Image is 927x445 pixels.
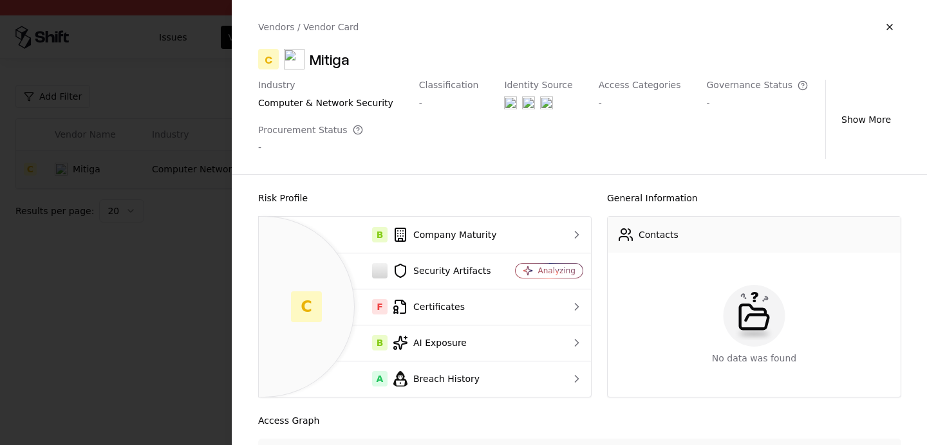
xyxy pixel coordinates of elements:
div: - [419,96,479,109]
div: Classification [419,80,479,91]
div: F [372,299,388,314]
div: Identity Source [504,80,572,91]
div: No data was found [712,352,796,365]
div: B [372,227,388,242]
div: Security Artifacts [269,263,497,278]
img: github.com [504,96,517,109]
img: okta.com [522,96,535,109]
div: Company Maturity [269,227,497,242]
div: A [372,371,388,386]
div: General Information [607,190,901,206]
div: - [599,96,681,109]
div: Breach History [269,371,497,386]
div: B [372,335,388,350]
div: Contacts [639,228,679,241]
img: snowflake.com [540,96,553,109]
div: AI Exposure [269,335,497,350]
div: Certificates [269,299,497,314]
div: - [707,96,809,109]
div: Access Graph [258,413,901,428]
div: Analyzing [538,266,576,276]
div: - [258,141,363,154]
div: C [291,291,322,322]
div: Governance Status [707,80,809,91]
div: Mitiga [310,49,350,69]
div: C [258,49,279,69]
img: Mitiga [284,49,304,69]
div: computer & network security [258,96,393,109]
div: Access Categories [599,80,681,91]
button: Show More [831,108,901,131]
div: Risk Profile [258,190,592,206]
div: Vendors / Vendor Card [258,21,359,33]
div: Industry [258,80,393,91]
div: Procurement Status [258,125,363,136]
